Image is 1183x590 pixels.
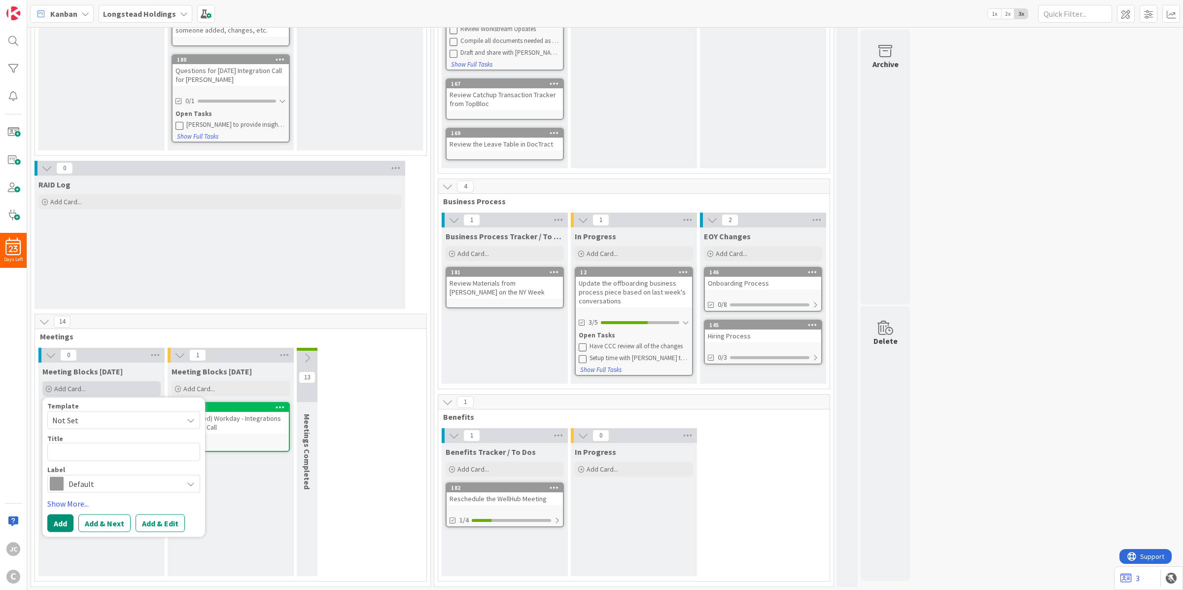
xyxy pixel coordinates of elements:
[705,321,821,342] div: 145Hiring Process
[69,477,178,490] span: Default
[575,447,616,457] span: In Progress
[722,214,738,226] span: 2
[451,484,563,491] div: 182
[47,403,79,409] span: Template
[443,412,817,422] span: Benefits
[580,365,622,375] button: Show Full Tasks
[459,515,469,525] span: 1/4
[38,180,70,189] span: RAID Log
[447,129,563,150] div: 169Review the Leave Table in DocTract
[9,246,18,253] span: 23
[177,56,289,63] div: 180
[447,277,563,298] div: Review Materials from [PERSON_NAME] on the NY Week
[172,367,252,376] span: Meeting Blocks Tomorrow
[447,129,563,138] div: 169
[716,249,747,258] span: Add Card...
[446,231,564,241] span: Business Process Tracker / To Dos
[60,349,77,361] span: 0
[1001,9,1014,19] span: 2x
[579,331,689,340] div: Open Tasks
[47,514,73,532] button: Add
[136,514,185,532] button: Add & Edit
[6,6,20,20] img: Visit kanbanzone.com
[457,249,489,258] span: Add Card...
[189,349,206,361] span: 1
[576,277,692,307] div: Update the offboarding business process piece based on last week's conversations
[704,231,751,241] span: EOY Changes
[173,55,289,86] div: 180Questions for [DATE] Integration Call for [PERSON_NAME]
[447,268,563,277] div: 181
[447,138,563,150] div: Review the Leave Table in DocTract
[590,342,689,350] div: Have CCC review all of the changes
[40,332,414,341] span: Meetings
[447,88,563,110] div: Review Catchup Transaction Tracker from TopBloc
[457,396,474,408] span: 1
[718,352,727,363] span: 0/3
[451,59,493,70] button: Show Full Tasks
[460,25,560,33] div: Review Workstream Updates
[589,317,598,328] span: 3/5
[705,277,821,290] div: Onboarding Process
[451,269,563,276] div: 181
[56,162,73,174] span: 0
[580,269,692,276] div: 12
[173,64,289,86] div: Questions for [DATE] Integration Call for [PERSON_NAME]
[47,434,63,443] label: Title
[451,80,563,87] div: 167
[54,316,70,328] span: 14
[709,322,821,329] div: 145
[52,414,175,427] span: Not Set
[173,55,289,64] div: 180
[576,268,692,277] div: 12
[576,268,692,307] div: 12Update the offboarding business process piece based on last week's conversations
[54,384,86,393] span: Add Card...
[6,542,20,556] div: JC
[988,9,1001,19] span: 1x
[451,130,563,137] div: 169
[50,197,82,206] span: Add Card...
[302,414,312,489] span: Meetings Completed
[447,79,563,88] div: 167
[575,231,616,241] span: In Progress
[6,570,20,584] div: C
[446,447,536,457] span: Benefits Tracker / To Dos
[103,9,176,19] b: Longstead Holdings
[447,79,563,110] div: 167Review Catchup Transaction Tracker from TopBloc
[42,367,123,376] span: Meeting Blocks Today
[78,514,131,532] button: Add & Next
[173,403,289,412] div: 155
[447,492,563,505] div: Reschedule the WellHub Meeting
[872,58,899,70] div: Archive
[705,330,821,342] div: Hiring Process
[873,335,898,347] div: Delete
[463,214,480,226] span: 1
[176,131,219,142] button: Show Full Tasks
[50,8,77,20] span: Kanban
[447,268,563,298] div: 181Review Materials from [PERSON_NAME] on the NY Week
[177,404,289,411] div: 155
[592,430,609,442] span: 0
[175,109,286,119] div: Open Tasks
[1014,9,1028,19] span: 3x
[592,214,609,226] span: 1
[21,1,45,13] span: Support
[460,37,560,45] div: Compile all documents needed as part of this
[447,483,563,505] div: 182Reschedule the WellHub Meeting
[173,403,289,434] div: 155(Postponed) Workday - Integrations Discovery Call
[185,96,195,106] span: 0/1
[587,465,618,474] span: Add Card...
[705,268,821,277] div: 146
[1038,5,1112,23] input: Quick Filter...
[463,430,480,442] span: 1
[460,49,560,57] div: Draft and share with [PERSON_NAME]
[47,466,65,473] span: Label
[186,121,286,129] div: [PERSON_NAME] to provide insight into the 2 new fields for bswift file and if we should add to LH
[587,249,618,258] span: Add Card...
[590,354,689,362] div: Setup time with [PERSON_NAME] to review
[705,321,821,330] div: 145
[299,371,315,383] span: 13
[443,196,817,206] span: Business Process
[1120,572,1140,584] a: 3
[457,181,474,192] span: 4
[718,299,727,310] span: 0/8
